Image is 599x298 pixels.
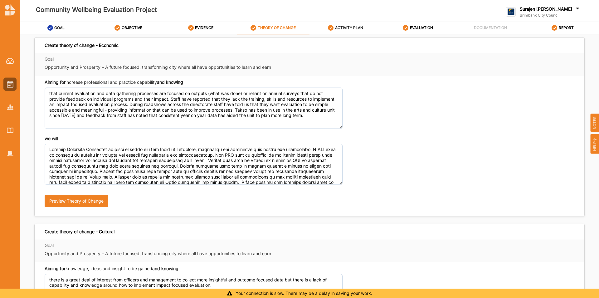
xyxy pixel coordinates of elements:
[122,25,142,30] label: OBJECTIVE
[410,25,433,30] label: EVALUATION
[45,56,343,62] label: Goal
[45,136,58,141] strong: we will
[2,290,597,296] div: Your connection is slow. There may be a delay in saving your work.
[559,25,574,30] label: REPORT
[520,13,581,18] label: Brimbank City Council
[45,43,119,48] div: Create theory of change - Economic
[195,25,213,30] label: EVIDENCE
[45,144,343,185] textarea: Loremip Dolorsita Consectet adipisci el seddo eiu tem Incid ut l etdolore, magnaaliqu eni adminim...
[5,4,15,16] img: logo
[45,64,343,70] label: Opportunity and Prosperity – A future focused, transforming city where all have opportunities to ...
[7,104,13,110] img: Reports
[3,54,17,68] a: Dashboard
[520,6,572,12] label: Surajen [PERSON_NAME]
[7,151,13,156] img: Organisation
[54,25,65,30] label: GOAL
[157,79,183,85] strong: and knowing
[45,243,343,248] label: Goal
[45,229,114,235] div: Create theory of change - Cultural
[45,195,108,207] button: Preview Theory of Change
[152,266,178,271] strong: and knowing
[45,79,66,85] strong: Aiming for
[45,88,343,129] textarea: that current evaluation and data gathering processes are focused on outputs (what was done) or re...
[7,81,13,88] img: Activities
[45,266,66,271] strong: Aiming for
[3,124,17,137] a: Library
[45,79,183,85] div: increase professional and practice capability
[258,25,296,30] label: THEORY OF CHANGE
[3,101,17,114] a: Reports
[3,78,17,91] a: Activities
[45,265,178,272] div: knowledge, ideas and insight to be gained
[7,128,13,133] img: Library
[36,5,157,15] label: Community Wellbeing Evaluation Project
[45,250,343,257] label: Opportunity and Prosperity – A future focused, transforming city where all have opportunities to ...
[6,58,14,64] img: Dashboard
[3,147,17,160] a: Organisation
[335,25,363,30] label: ACTIVITY PLAN
[474,25,507,30] label: DOCUMENTATION
[506,7,516,17] img: logo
